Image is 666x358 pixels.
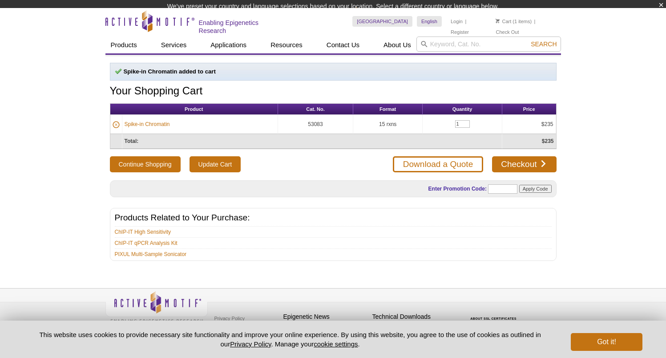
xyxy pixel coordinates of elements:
h1: Your Shopping Cart [110,85,557,98]
button: Continue Shopping [110,156,181,172]
button: Got it! [571,333,642,351]
li: (1 items) [496,16,532,27]
a: English [417,16,442,27]
h2: Products Related to Your Purchase: [115,214,552,222]
li: | [534,16,536,27]
p: This website uses cookies to provide necessary site functionality and improve your online experie... [24,330,557,349]
table: Click to Verify - This site chose Symantec SSL for secure e-commerce and confidential communicati... [461,304,528,324]
img: Your Cart [496,19,500,23]
a: Privacy Policy [212,312,247,325]
td: $235 [502,115,556,134]
label: Enter Promotion Code: [428,186,487,192]
li: | [465,16,466,27]
td: 15 rxns [353,115,423,134]
a: PIXUL Multi-Sample Sonicator [115,250,187,258]
a: Products [105,37,142,53]
a: Contact Us [321,37,365,53]
a: Login [451,18,463,24]
span: Price [523,106,535,112]
td: 53083 [278,115,353,134]
a: Download a Quote [393,156,483,172]
a: [GEOGRAPHIC_DATA] [352,16,412,27]
button: cookie settings [314,340,358,348]
a: ChIP-IT qPCR Analysis Kit [115,239,178,247]
p: Spike-in Chromatin added to cart [115,68,552,76]
span: Product [185,106,203,112]
strong: $235 [542,138,554,144]
h4: Technical Downloads [372,313,457,321]
input: Update Cart [190,156,241,172]
a: Spike-in Chromatin [125,120,170,128]
a: ChIP-IT High Sensitivity [115,228,171,236]
img: Active Motif, [105,289,208,325]
a: About Us [378,37,416,53]
a: Services [156,37,192,53]
a: Check Out [496,29,519,35]
input: Apply Code [519,185,552,193]
img: Change Here [356,7,379,28]
span: Quantity [452,106,472,112]
h4: Epigenetic News [283,313,368,321]
button: Search [528,40,559,48]
span: Search [531,41,557,48]
a: Register [451,29,469,35]
a: Resources [265,37,308,53]
h2: Enabling Epigenetics Research [199,19,287,35]
span: Cat. No. [306,106,325,112]
span: Format [379,106,396,112]
a: ABOUT SSL CERTIFICATES [470,317,517,320]
a: Applications [205,37,252,53]
input: Keyword, Cat. No. [416,37,561,52]
a: Privacy Policy [230,340,271,348]
strong: Total: [125,138,139,144]
a: Checkout [492,156,556,172]
a: Cart [496,18,511,24]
